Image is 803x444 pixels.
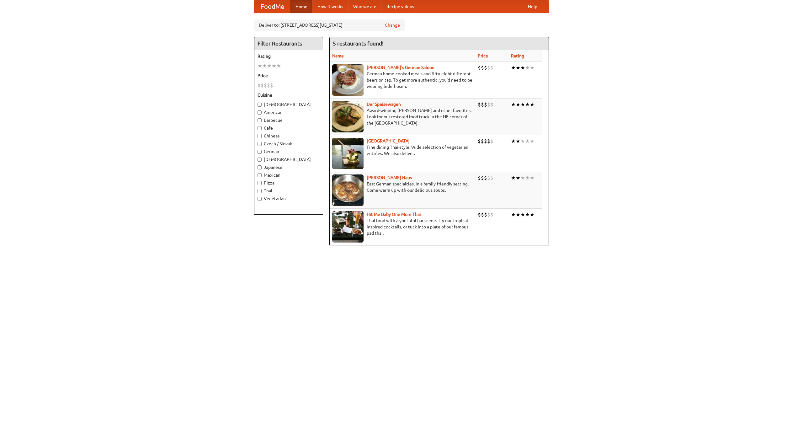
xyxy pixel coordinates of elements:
a: How it works [312,0,348,13]
b: Der Speisewagen [367,102,401,107]
p: German home-cooked meals and fifty-eight different beers on tap. To get more authentic, you'd nee... [332,71,473,89]
h5: Rating [258,53,320,59]
li: ★ [516,101,520,108]
li: ★ [516,211,520,218]
a: Home [290,0,312,13]
li: ★ [530,64,534,71]
li: $ [484,174,487,181]
li: ★ [516,138,520,145]
li: $ [481,64,484,71]
li: ★ [525,101,530,108]
input: Pizza [258,181,262,185]
li: $ [490,138,493,145]
p: Fine dining Thai-style. Wide selection of vegetarian entrées. We also deliver. [332,144,473,157]
input: Czech / Slovak [258,142,262,146]
li: $ [481,211,484,218]
input: [DEMOGRAPHIC_DATA] [258,158,262,162]
img: babythai.jpg [332,211,364,243]
p: Thai food with a youthful bar scene. Try our tropical inspired cocktails, or tuck into a plate of... [332,217,473,236]
h5: Price [258,72,320,79]
li: ★ [530,101,534,108]
li: $ [478,64,481,71]
li: $ [490,64,493,71]
label: Pizza [258,180,320,186]
li: ★ [530,211,534,218]
img: satay.jpg [332,138,364,169]
li: ★ [520,174,525,181]
a: [PERSON_NAME] Haus [367,175,412,180]
li: ★ [520,211,525,218]
label: Czech / Slovak [258,141,320,147]
a: Price [478,53,488,58]
img: speisewagen.jpg [332,101,364,132]
a: Rating [511,53,524,58]
input: Cafe [258,126,262,130]
li: $ [478,174,481,181]
label: [DEMOGRAPHIC_DATA] [258,156,320,163]
li: $ [481,101,484,108]
h5: Cuisine [258,92,320,98]
li: ★ [530,138,534,145]
li: ★ [530,174,534,181]
input: Thai [258,189,262,193]
img: kohlhaus.jpg [332,174,364,206]
li: ★ [516,64,520,71]
input: Barbecue [258,118,262,122]
li: $ [487,138,490,145]
li: $ [490,174,493,181]
li: $ [490,101,493,108]
b: [GEOGRAPHIC_DATA] [367,138,410,143]
li: ★ [520,138,525,145]
li: ★ [511,101,516,108]
a: Change [385,22,400,28]
li: ★ [511,138,516,145]
li: $ [490,211,493,218]
li: ★ [511,211,516,218]
h4: Filter Restaurants [254,37,323,50]
input: German [258,150,262,154]
li: ★ [520,64,525,71]
li: $ [258,82,261,89]
li: $ [270,82,273,89]
a: Hit Me Baby One More Thai [367,212,421,217]
li: ★ [525,138,530,145]
p: East German specialties, in a family-friendly setting. Come warm up with our delicious soups. [332,181,473,193]
li: ★ [525,174,530,181]
li: $ [484,101,487,108]
label: Thai [258,188,320,194]
label: [DEMOGRAPHIC_DATA] [258,101,320,108]
li: $ [484,211,487,218]
input: Japanese [258,165,262,169]
li: $ [484,64,487,71]
a: Name [332,53,344,58]
li: $ [478,101,481,108]
li: $ [261,82,264,89]
ng-pluralize: 5 restaurants found! [333,40,384,46]
li: ★ [258,62,262,69]
label: Japanese [258,164,320,170]
li: $ [481,174,484,181]
li: $ [481,138,484,145]
a: [PERSON_NAME]'s German Saloon [367,65,434,70]
label: Chinese [258,133,320,139]
label: Barbecue [258,117,320,123]
li: ★ [272,62,276,69]
a: FoodMe [254,0,290,13]
a: Who we are [348,0,381,13]
label: German [258,148,320,155]
a: Recipe videos [381,0,419,13]
label: American [258,109,320,115]
li: ★ [511,174,516,181]
li: $ [487,101,490,108]
input: Chinese [258,134,262,138]
li: ★ [276,62,281,69]
li: ★ [516,174,520,181]
li: $ [484,138,487,145]
li: ★ [262,62,267,69]
input: American [258,110,262,115]
li: ★ [525,211,530,218]
li: ★ [520,101,525,108]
